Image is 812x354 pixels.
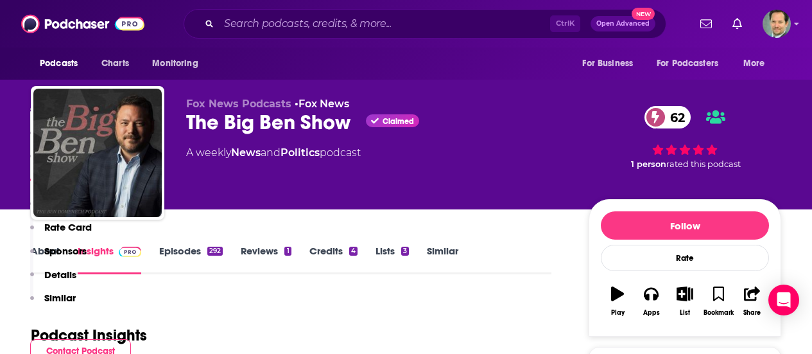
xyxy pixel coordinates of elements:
span: New [632,8,655,20]
button: open menu [143,51,214,76]
button: Play [601,278,634,324]
a: Politics [281,146,320,159]
button: Details [30,269,76,292]
a: Fox News [298,98,349,110]
a: 62 [644,106,691,128]
a: News [231,146,261,159]
button: Bookmark [702,278,735,324]
span: Podcasts [40,55,78,73]
div: 4 [349,247,358,256]
button: open menu [31,51,94,76]
span: For Podcasters [657,55,718,73]
div: Bookmark [704,309,734,317]
span: Ctrl K [550,15,580,32]
p: Similar [44,292,76,304]
button: List [668,278,702,324]
span: Open Advanced [596,21,650,27]
div: Share [743,309,761,317]
span: rated this podcast [666,159,741,169]
img: The Big Ben Show [33,89,162,217]
div: Search podcasts, credits, & more... [184,9,666,39]
a: Show notifications dropdown [727,13,747,35]
span: For Business [582,55,633,73]
span: Fox News Podcasts [186,98,291,110]
span: and [261,146,281,159]
a: Charts [93,51,137,76]
img: Podchaser - Follow, Share and Rate Podcasts [21,12,144,36]
div: A weekly podcast [186,145,361,161]
a: Show notifications dropdown [695,13,717,35]
button: Sponsors [30,245,87,269]
button: open menu [573,51,649,76]
div: 62 1 personrated this podcast [589,98,781,177]
img: User Profile [763,10,791,38]
span: 62 [657,106,691,128]
span: Monitoring [152,55,198,73]
button: open menu [734,51,781,76]
div: Apps [643,309,660,317]
span: 1 person [631,159,666,169]
div: Open Intercom Messenger [768,285,799,315]
span: • [295,98,349,110]
a: Credits4 [309,245,358,274]
span: Claimed [383,118,414,125]
button: open menu [648,51,737,76]
a: Episodes292 [159,245,223,274]
p: Sponsors [44,245,87,257]
a: Similar [427,245,458,274]
input: Search podcasts, credits, & more... [219,13,550,34]
div: 3 [401,247,409,256]
button: Similar [30,292,76,315]
div: 292 [207,247,223,256]
div: 1 [284,247,291,256]
p: Details [44,269,76,281]
span: Logged in as dean11209 [763,10,791,38]
div: Rate [601,245,769,271]
button: Show profile menu [763,10,791,38]
div: Play [611,309,625,317]
button: Share [736,278,769,324]
div: List [680,309,690,317]
span: More [743,55,765,73]
button: Open AdvancedNew [591,16,655,31]
a: Reviews1 [241,245,291,274]
span: Charts [101,55,129,73]
a: Lists3 [376,245,409,274]
button: Apps [634,278,668,324]
button: Follow [601,211,769,240]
